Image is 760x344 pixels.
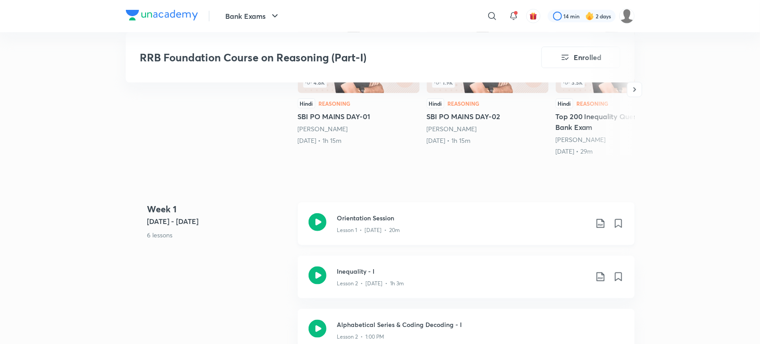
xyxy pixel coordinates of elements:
[529,12,537,20] img: avatar
[298,111,420,122] h5: SBI PO MAINS DAY-01
[298,202,635,256] a: Orientation SessionLesson 1 • [DATE] • 20m
[140,51,491,64] h3: RRB Foundation Course on Reasoning (Part-I)
[541,47,620,68] button: Enrolled
[585,12,594,21] img: streak
[298,125,348,133] a: [PERSON_NAME]
[337,213,588,223] h3: Orientation Session
[427,125,477,133] a: [PERSON_NAME]
[337,267,588,276] h3: Inequality - I
[337,279,404,288] p: Lesson 2 • [DATE] • 1h 3m
[298,99,315,108] div: Hindi
[556,135,678,144] div: Puneet Kumar Sharma
[337,333,385,341] p: Lesson 2 • 1:00 PM
[220,7,286,25] button: Bank Exams
[147,216,291,227] h5: [DATE] - [DATE]
[298,23,420,145] a: 4.8KHindiReasoningSBI PO MAINS DAY-01[PERSON_NAME][DATE] • 1h 15m
[619,9,635,24] img: Sainya Singh
[556,135,606,144] a: [PERSON_NAME]
[319,101,351,106] div: Reasoning
[448,101,480,106] div: Reasoning
[427,23,549,145] a: SBI PO MAINS DAY-02
[337,320,624,329] h3: Alphabetical Series & Coding Decoding - I
[556,99,573,108] div: Hindi
[147,230,291,240] p: 6 lessons
[427,99,444,108] div: Hindi
[298,125,420,133] div: Puneet Kumar Sharma
[427,23,549,145] a: 1.9KHindiReasoningSBI PO MAINS DAY-02[PERSON_NAME][DATE] • 1h 15m
[556,111,678,133] h5: Top 200 Inequality Questions for all Bank Exam
[556,23,678,156] a: Top 200 Inequality Questions for all Bank Exam
[126,10,198,23] a: Company Logo
[556,147,678,156] div: 25th May • 29m
[526,9,541,23] button: avatar
[298,136,420,145] div: 17th Apr • 1h 15m
[298,256,635,309] a: Inequality - ILesson 2 • [DATE] • 1h 3m
[427,111,549,122] h5: SBI PO MAINS DAY-02
[577,101,609,106] div: Reasoning
[337,226,400,234] p: Lesson 1 • [DATE] • 20m
[147,202,291,216] h4: Week 1
[427,125,549,133] div: Puneet Kumar Sharma
[126,10,198,21] img: Company Logo
[298,23,420,145] a: SBI PO MAINS DAY-01
[556,23,678,156] a: 3.5KHindiReasoningTop 200 Inequality Questions for all Bank Exam[PERSON_NAME][DATE] • 29m
[427,136,549,145] div: 18th Apr • 1h 15m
